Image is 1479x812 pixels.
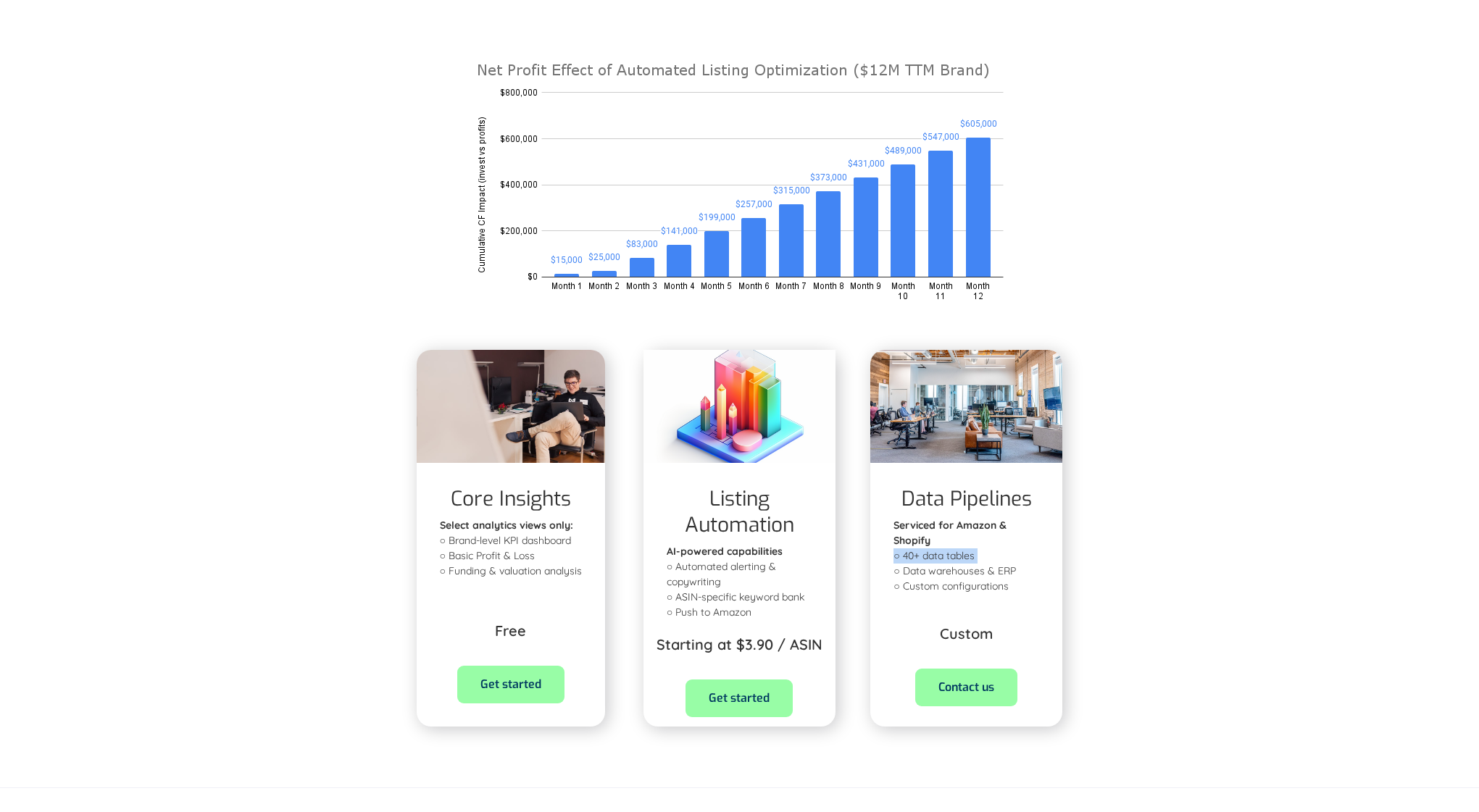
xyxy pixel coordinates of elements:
[667,486,812,538] h1: Listing Automation
[657,635,822,655] p: Starting at $3.90 / ASIN
[451,486,571,512] h1: Core Insights
[440,518,582,579] p: ○ Brand-level KPI dashboard ○ Basic Profit & Loss ○ Funding & valuation analysis
[901,486,1032,512] h1: Data Pipelines
[667,544,812,620] p: ○ Automated alerting & copywriting ○ ASIN-specific keyword bank ○ Push to Amazon
[457,666,564,703] a: Get started
[495,621,526,641] p: Free
[915,669,1017,706] a: Contact us
[667,545,783,558] strong: AI-powered capabilities ‍
[686,679,793,717] a: Get started
[893,518,1039,609] p: ○ 40+ data tables ○ Data warehouses & ERP ○ Custom configurations ‍ ‍
[940,624,993,644] p: Custom
[893,519,1007,547] strong: Serviced for Amazon & Shopify
[440,519,573,532] strong: Select analytics views only: ‍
